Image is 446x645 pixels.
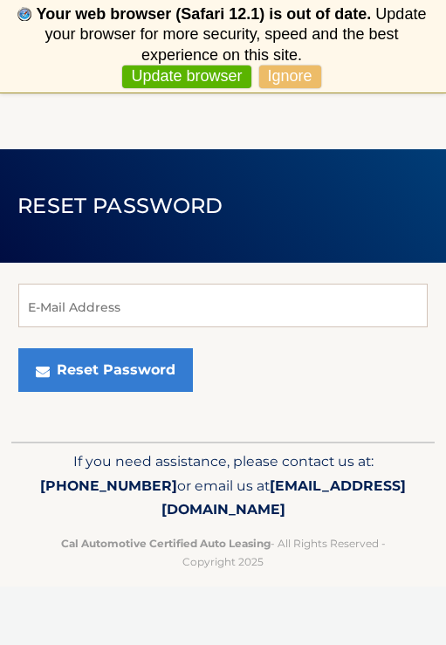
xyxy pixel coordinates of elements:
[38,449,408,524] p: If you need assistance, please contact us at: or email us at
[45,5,427,64] span: Update your browser for more security, speed and the best experience on this site.
[259,65,321,87] a: Ignore
[61,537,271,550] strong: Cal Automotive Certified Auto Leasing
[18,284,428,327] input: E-Mail Address
[18,348,193,392] button: Reset Password
[38,534,408,571] p: - All Rights Reserved - Copyright 2025
[17,193,223,218] span: Reset Password
[37,5,372,23] b: Your web browser (Safari 12.1) is out of date.
[122,65,250,87] a: Update browser
[161,477,407,518] span: [EMAIL_ADDRESS][DOMAIN_NAME]
[40,477,177,494] span: [PHONE_NUMBER]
